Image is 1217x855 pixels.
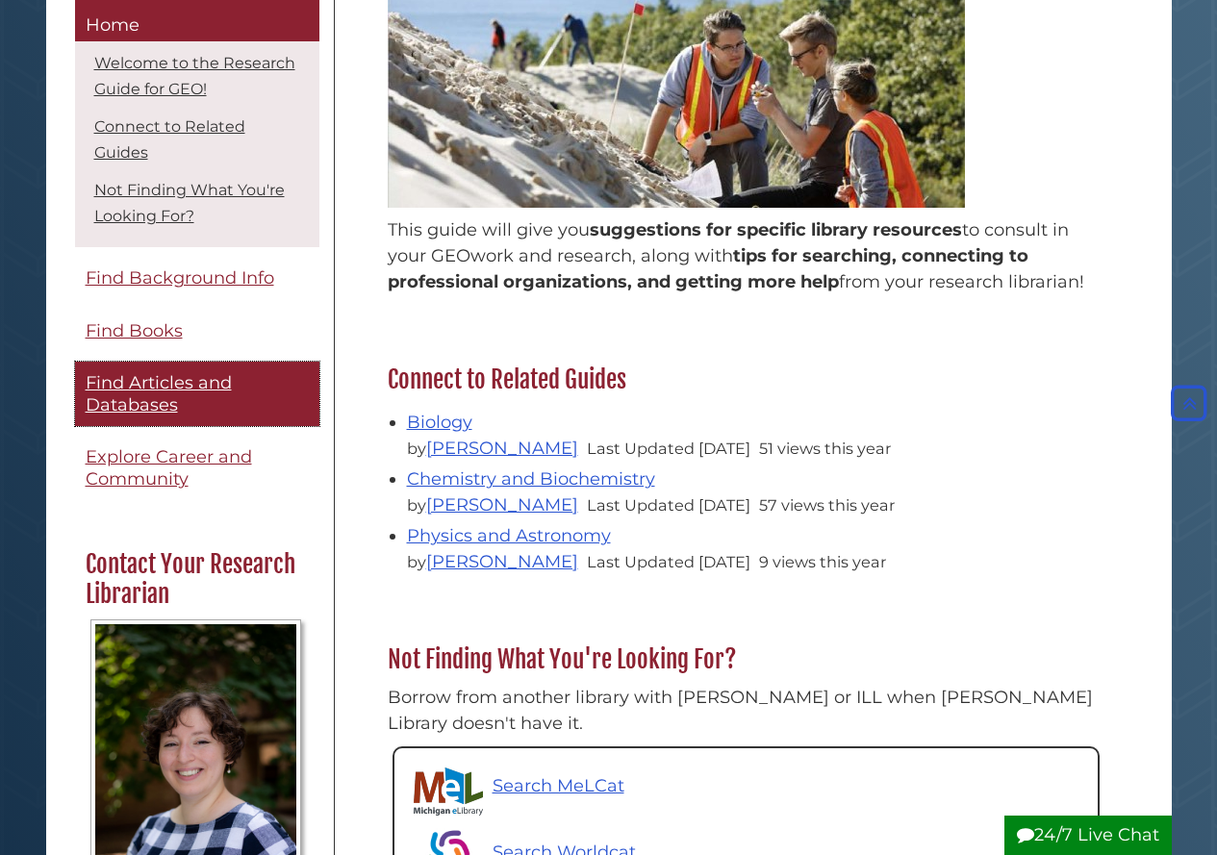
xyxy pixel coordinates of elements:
[839,271,1084,292] span: from your research librarian!
[75,310,319,353] a: Find Books
[407,412,472,433] a: Biology
[493,773,624,799] p: Search MeLCat
[407,439,582,458] span: by
[426,438,578,459] a: [PERSON_NAME]
[388,685,1104,737] p: Borrow from another library with [PERSON_NAME] or ILL when [PERSON_NAME] Library doesn't have it.
[94,182,285,226] a: Not Finding What You're Looking For?
[388,219,590,240] span: This guide will give you
[75,363,319,427] a: Find Articles and Databases
[470,245,733,266] span: work and research, along with
[94,118,245,163] a: Connect to Related Guides
[407,525,611,546] a: Physics and Astronomy
[407,495,582,515] span: by
[86,320,183,341] span: Find Books
[94,55,295,99] a: Welcome to the Research Guide for GEO!
[407,552,582,571] span: by
[587,439,750,458] span: Last Updated [DATE]
[75,258,319,301] a: Find Background Info
[378,365,1114,395] h2: Connect to Related Guides
[759,495,895,515] span: 57 views this year
[76,550,317,611] h2: Contact Your Research Librarian
[388,219,1069,266] span: to consult in your GEO
[86,268,274,289] span: Find Background Info
[759,552,886,571] span: 9 views this year
[1004,816,1172,855] button: 24/7 Live Chat
[86,447,252,490] span: Explore Career and Community
[388,245,1028,292] span: tips for searching, connecting to professional organizations, and getting more help
[759,439,891,458] span: 51 views this year
[86,373,232,416] span: Find Articles and Databases
[414,767,624,816] a: Search MeLCat
[426,551,578,572] a: [PERSON_NAME]
[587,552,750,571] span: Last Updated [DATE]
[407,468,655,490] a: Chemistry and Biochemistry
[75,437,319,501] a: Explore Career and Community
[86,14,139,36] span: Home
[590,219,962,240] span: suggestions for specific library resources
[414,767,483,816] img: Michigan eLibrary
[1166,392,1212,414] a: Back to Top
[378,644,1114,675] h2: Not Finding What You're Looking For?
[426,494,578,516] a: [PERSON_NAME]
[587,495,750,515] span: Last Updated [DATE]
